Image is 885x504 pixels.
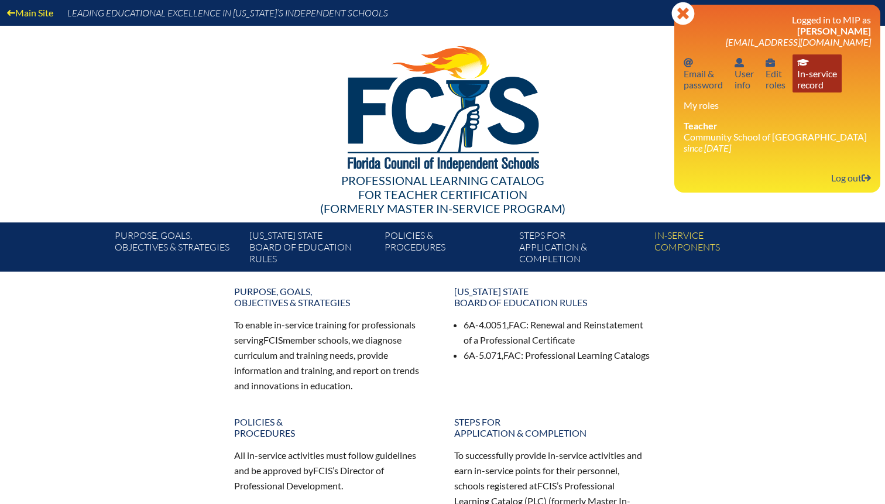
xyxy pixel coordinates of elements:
[793,54,842,92] a: In-service recordIn-servicerecord
[735,58,744,67] svg: User info
[227,281,438,313] a: Purpose, goals,objectives & strategies
[826,170,876,186] a: Log outLog out
[514,227,649,272] a: Steps forapplication & completion
[234,317,431,393] p: To enable in-service training for professionals serving member schools, we diagnose curriculum an...
[730,54,759,92] a: User infoUserinfo
[761,54,790,92] a: User infoEditroles
[227,412,438,443] a: Policies &Procedures
[509,319,526,330] span: FAC
[380,227,514,272] a: Policies &Procedures
[245,227,379,272] a: [US_STATE] StateBoard of Education rules
[684,142,731,153] i: since [DATE]
[464,348,651,363] li: 6A-5.071, : Professional Learning Catalogs
[537,480,557,491] span: FCIS
[447,412,658,443] a: Steps forapplication & completion
[671,2,695,25] svg: Close
[684,120,871,153] li: Community School of [GEOGRAPHIC_DATA]
[447,281,658,313] a: [US_STATE] StateBoard of Education rules
[2,5,58,20] a: Main Site
[797,25,871,36] span: [PERSON_NAME]
[684,14,871,47] h3: Logged in to MIP as
[464,317,651,348] li: 6A-4.0051, : Renewal and Reinstatement of a Professional Certificate
[684,120,718,131] span: Teacher
[797,58,809,67] svg: In-service record
[105,173,780,215] div: Professional Learning Catalog (formerly Master In-service Program)
[862,173,871,183] svg: Log out
[679,54,728,92] a: Email passwordEmail &password
[684,100,871,111] h3: My roles
[358,187,527,201] span: for Teacher Certification
[234,448,431,493] p: All in-service activities must follow guidelines and be approved by ’s Director of Professional D...
[726,36,871,47] span: [EMAIL_ADDRESS][DOMAIN_NAME]
[110,227,245,272] a: Purpose, goals,objectives & strategies
[766,58,775,67] svg: User info
[650,227,784,272] a: In-servicecomponents
[684,58,693,67] svg: Email password
[263,334,283,345] span: FCIS
[322,26,564,186] img: FCISlogo221.eps
[503,349,521,361] span: FAC
[313,465,332,476] span: FCIS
